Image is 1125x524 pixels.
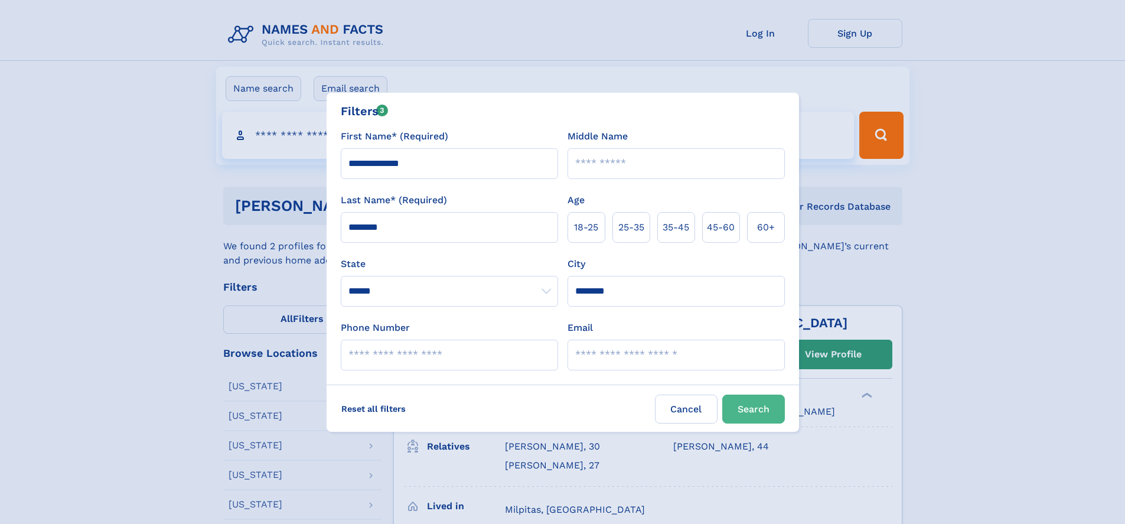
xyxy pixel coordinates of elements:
label: Phone Number [341,321,410,335]
span: 60+ [757,220,775,235]
span: 18‑25 [574,220,598,235]
button: Search [722,395,785,424]
div: Filters [341,102,389,120]
label: State [341,257,558,271]
span: 35‑45 [663,220,689,235]
label: City [568,257,585,271]
label: Age [568,193,585,207]
label: Middle Name [568,129,628,144]
label: First Name* (Required) [341,129,448,144]
label: Reset all filters [334,395,413,423]
label: Cancel [655,395,718,424]
span: 45‑60 [707,220,735,235]
span: 25‑35 [618,220,644,235]
label: Email [568,321,593,335]
label: Last Name* (Required) [341,193,447,207]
